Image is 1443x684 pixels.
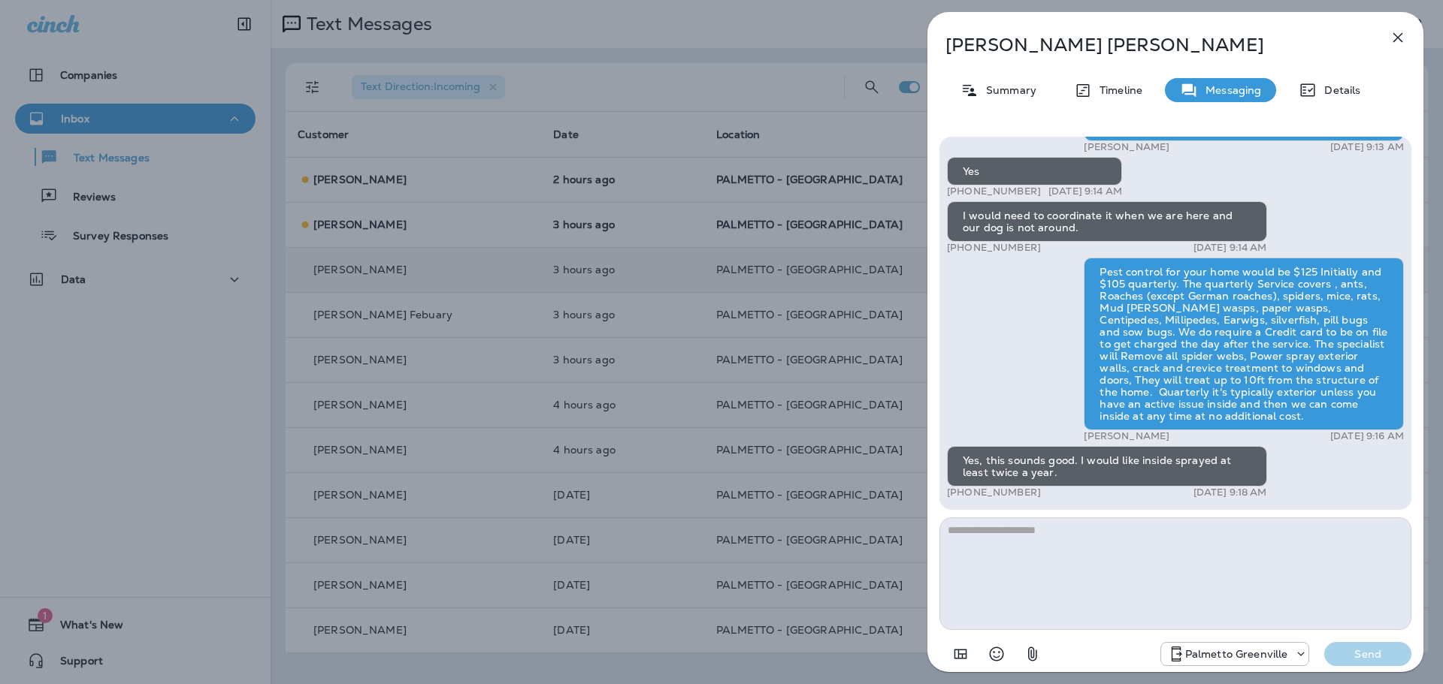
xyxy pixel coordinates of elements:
[1084,430,1169,442] p: [PERSON_NAME]
[1092,84,1142,96] p: Timeline
[947,201,1267,242] div: I would need to coordinate it when we are here and our dog is not around.
[1048,185,1122,197] p: [DATE] 9:14 AM
[1084,258,1404,430] div: Pest control for your home would be $125 Initially and $105 quarterly. The quarterly Service cove...
[1317,84,1360,96] p: Details
[945,35,1356,56] p: [PERSON_NAME] [PERSON_NAME]
[982,639,1012,669] button: Select an emoji
[1330,430,1404,442] p: [DATE] 9:16 AM
[1330,141,1404,153] p: [DATE] 9:13 AM
[1193,487,1267,499] p: [DATE] 9:18 AM
[947,157,1122,185] div: Yes
[1185,648,1288,660] p: Palmetto Greenville
[1084,141,1169,153] p: [PERSON_NAME]
[947,446,1267,487] div: Yes, this sounds good. I would like inside sprayed at least twice a year.
[945,639,976,669] button: Add in a premade template
[947,487,1041,499] p: [PHONE_NUMBER]
[979,84,1036,96] p: Summary
[1161,645,1309,663] div: +1 (864) 385-1074
[1198,84,1261,96] p: Messaging
[947,242,1041,254] p: [PHONE_NUMBER]
[947,185,1041,197] p: [PHONE_NUMBER]
[1193,242,1267,254] p: [DATE] 9:14 AM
